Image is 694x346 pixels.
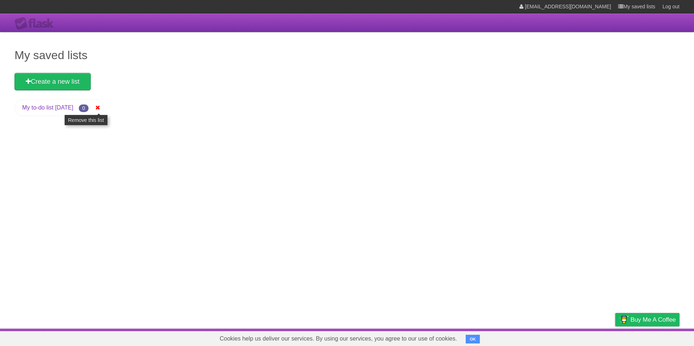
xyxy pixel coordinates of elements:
div: Flask [15,17,58,30]
a: Terms [581,330,597,344]
a: Create a new list [15,73,91,90]
a: My to-do list [DATE] [22,104,73,111]
a: Developers [543,330,572,344]
a: Suggest a feature [634,330,679,344]
a: Buy me a coffee [615,313,679,326]
span: 0 [79,104,89,112]
span: Cookies help us deliver our services. By using our services, you agree to our use of cookies. [212,331,464,346]
a: About [519,330,534,344]
h1: My saved lists [15,46,679,64]
span: Buy me a coffee [630,313,676,326]
button: OK [466,335,480,343]
img: Buy me a coffee [619,313,629,326]
a: Privacy [606,330,625,344]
